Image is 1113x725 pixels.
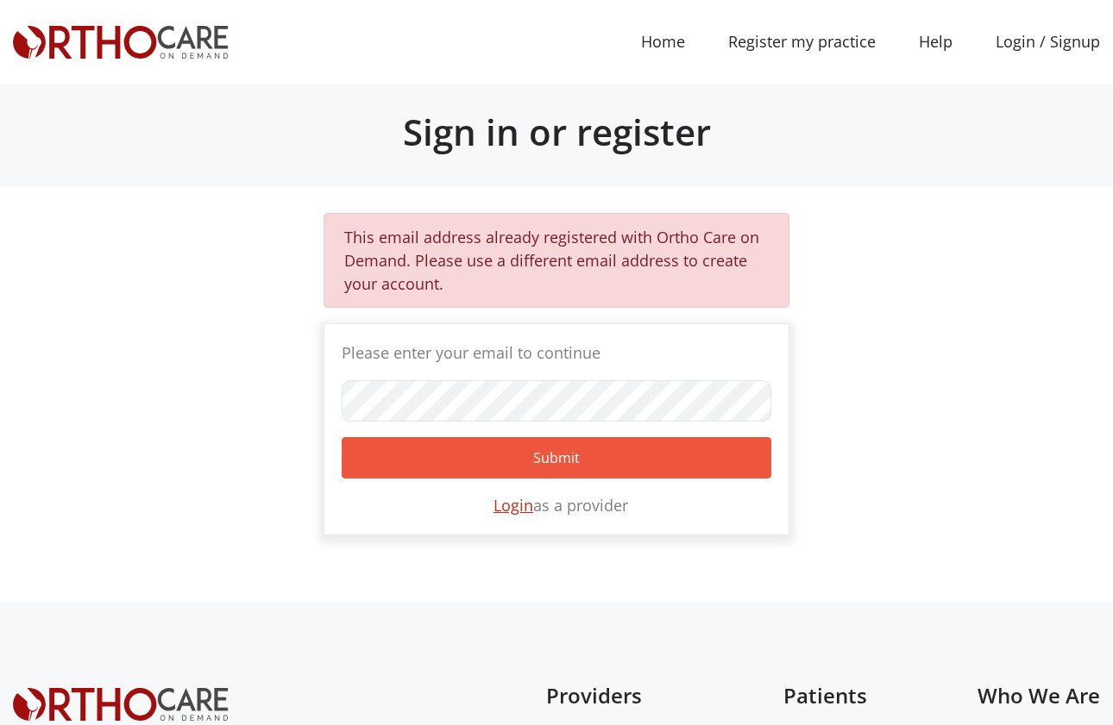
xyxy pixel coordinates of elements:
button: Submit [342,437,771,478]
a: Login [494,495,533,516]
h2: Sign in or register [13,110,1100,153]
a: Register my practice [707,22,897,61]
h5: Patients [783,684,888,709]
div: This email address already registered with Ortho Care on Demand. Please use a different email add... [324,213,789,308]
h5: Who We Are [978,684,1100,709]
a: Help [897,22,974,61]
span: as a provider [485,495,628,516]
p: Please enter your email to continue [342,341,771,365]
h5: Providers [546,684,694,709]
img: Orthocare [13,688,229,721]
a: Home [619,22,707,61]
